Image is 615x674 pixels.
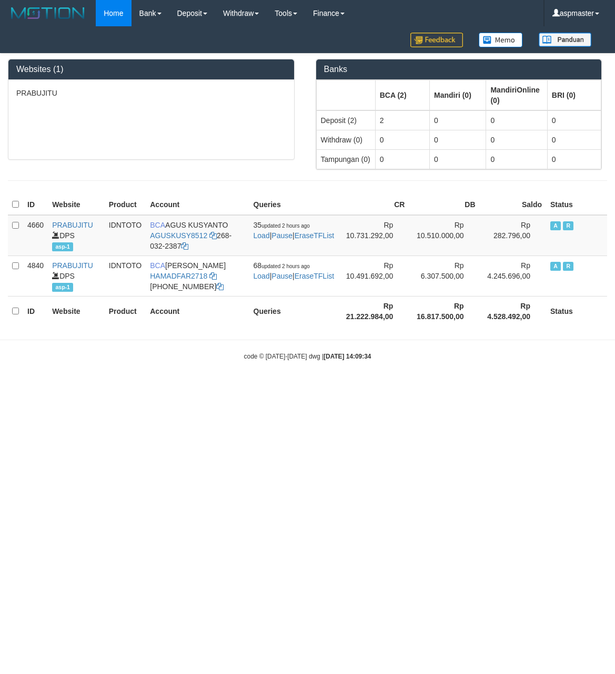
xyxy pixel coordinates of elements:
[410,33,463,47] img: Feedback.jpg
[563,262,573,271] span: Running
[48,215,105,256] td: DPS
[244,353,371,360] small: code © [DATE]-[DATE] dwg |
[338,256,409,296] td: Rp 10.491.692,00
[16,65,286,74] h3: Websites (1)
[254,261,335,280] span: | |
[52,242,73,251] span: asp-1
[249,296,339,326] th: Queries
[550,221,561,230] span: Active
[16,88,286,98] p: PRABUJITU
[547,110,601,130] td: 0
[324,353,371,360] strong: [DATE] 14:09:34
[271,272,293,280] a: Pause
[209,272,217,280] a: Copy HAMADFAR2718 to clipboard
[150,231,207,240] a: AGUSKUSY8512
[52,221,93,229] a: PRABUJITU
[261,263,310,269] span: updated 2 hours ago
[480,296,546,326] th: Rp 4.528.492,00
[295,231,334,240] a: EraseTFList
[375,80,429,110] th: Group: activate to sort column ascending
[409,195,479,215] th: DB
[181,242,188,250] a: Copy 2680322387 to clipboard
[486,130,547,149] td: 0
[254,221,335,240] span: | |
[150,272,207,280] a: HAMADFAR2718
[338,296,409,326] th: Rp 21.222.984,00
[550,262,561,271] span: Active
[375,130,429,149] td: 0
[254,261,310,270] span: 68
[105,215,146,256] td: IDNTOTO
[146,256,249,296] td: [PERSON_NAME] [PHONE_NUMBER]
[271,231,293,240] a: Pause
[316,149,375,169] td: Tampungan (0)
[547,149,601,169] td: 0
[146,195,249,215] th: Account
[480,256,546,296] td: Rp 4.245.696,00
[8,5,88,21] img: MOTION_logo.png
[216,282,224,291] a: Copy 8692652125 to clipboard
[23,215,48,256] td: 4660
[150,221,165,229] span: BCA
[486,149,547,169] td: 0
[409,296,479,326] th: Rp 16.817.500,00
[48,195,105,215] th: Website
[295,272,334,280] a: EraseTFList
[480,195,546,215] th: Saldo
[546,296,607,326] th: Status
[316,80,375,110] th: Group: activate to sort column ascending
[546,195,607,215] th: Status
[105,256,146,296] td: IDNTOTO
[375,149,429,169] td: 0
[316,130,375,149] td: Withdraw (0)
[254,231,270,240] a: Load
[48,256,105,296] td: DPS
[261,223,310,229] span: updated 2 hours ago
[430,130,486,149] td: 0
[480,215,546,256] td: Rp 282.796,00
[338,215,409,256] td: Rp 10.731.292,00
[105,296,146,326] th: Product
[338,195,409,215] th: CR
[486,110,547,130] td: 0
[547,130,601,149] td: 0
[430,149,486,169] td: 0
[375,110,429,130] td: 2
[409,215,479,256] td: Rp 10.510.000,00
[48,296,105,326] th: Website
[52,283,73,292] span: asp-1
[23,296,48,326] th: ID
[23,256,48,296] td: 4840
[324,65,594,74] h3: Banks
[430,80,486,110] th: Group: activate to sort column ascending
[146,296,249,326] th: Account
[249,195,339,215] th: Queries
[316,110,375,130] td: Deposit (2)
[52,261,93,270] a: PRABUJITU
[254,272,270,280] a: Load
[563,221,573,230] span: Running
[150,261,165,270] span: BCA
[254,221,310,229] span: 35
[146,215,249,256] td: AGUS KUSYANTO 268-032-2387
[479,33,523,47] img: Button%20Memo.svg
[209,231,217,240] a: Copy AGUSKUSY8512 to clipboard
[23,195,48,215] th: ID
[547,80,601,110] th: Group: activate to sort column ascending
[430,110,486,130] td: 0
[409,256,479,296] td: Rp 6.307.500,00
[539,33,591,47] img: panduan.png
[105,195,146,215] th: Product
[486,80,547,110] th: Group: activate to sort column ascending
